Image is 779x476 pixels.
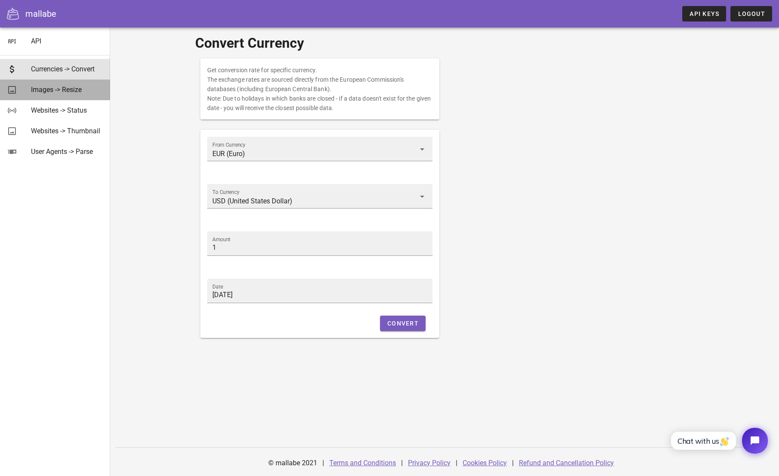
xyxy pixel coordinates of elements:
div: | [512,453,514,473]
a: Refund and Cancellation Policy [519,459,614,467]
button: Logout [730,6,772,21]
label: To Currency [212,189,239,196]
h1: Convert Currency [195,33,694,53]
div: Websites -> Thumbnail [31,127,103,135]
div: Websites -> Status [31,106,103,114]
a: Cookies Policy [463,459,507,467]
div: | [322,453,324,473]
div: Images -> Resize [31,86,103,94]
div: | [401,453,403,473]
a: Terms and Conditions [329,459,396,467]
div: Currencies -> Convert [31,65,103,73]
label: Amount [212,236,230,243]
div: Get conversion rate for specific currency. The exchange rates are sourced directly from the Europ... [200,58,440,120]
div: API [31,37,103,45]
a: API Keys [682,6,726,21]
div: mallabe [25,7,56,20]
a: Privacy Policy [408,459,451,467]
span: API Keys [689,10,719,17]
label: From Currency [212,142,245,148]
div: User Agents -> Parse [31,147,103,156]
div: | [456,453,457,473]
label: Date [212,284,223,290]
span: Convert [387,320,419,327]
iframe: Tidio Chat [662,421,775,461]
span: Logout [737,10,765,17]
div: © mallabe 2021 [263,453,322,473]
button: Convert [380,316,426,331]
